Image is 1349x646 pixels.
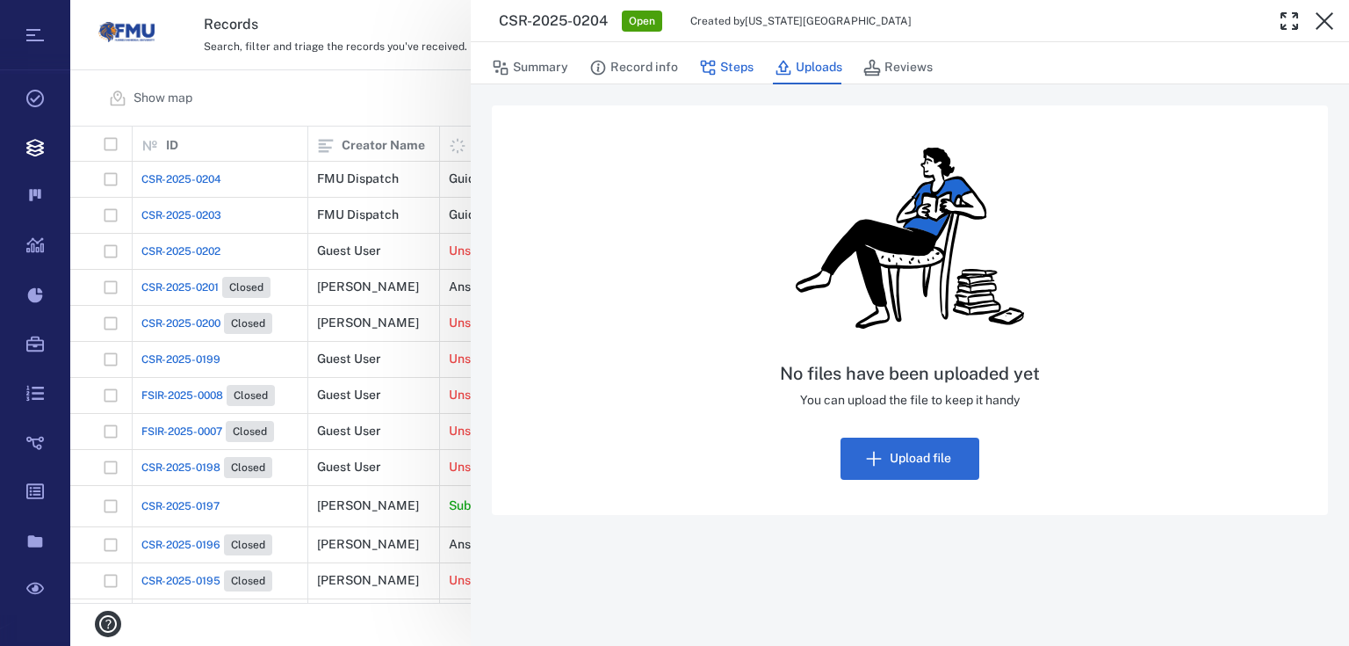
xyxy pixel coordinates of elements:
span: Help [40,12,76,28]
button: Reviews [863,51,933,84]
h3: CSR-2025-0204 [499,11,608,32]
button: Toggle Fullscreen [1272,4,1307,39]
button: Upload file [840,438,979,480]
button: Uploads [775,51,842,84]
button: Steps [699,51,754,84]
span: Open [625,14,659,29]
button: Record info [589,51,678,84]
div: Created by [US_STATE][GEOGRAPHIC_DATA] [690,13,912,29]
button: Summary [492,51,568,84]
p: You can upload the file to keep it handy [780,392,1040,410]
h5: No files have been uploaded yet [780,363,1040,385]
button: Close [1307,4,1342,39]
